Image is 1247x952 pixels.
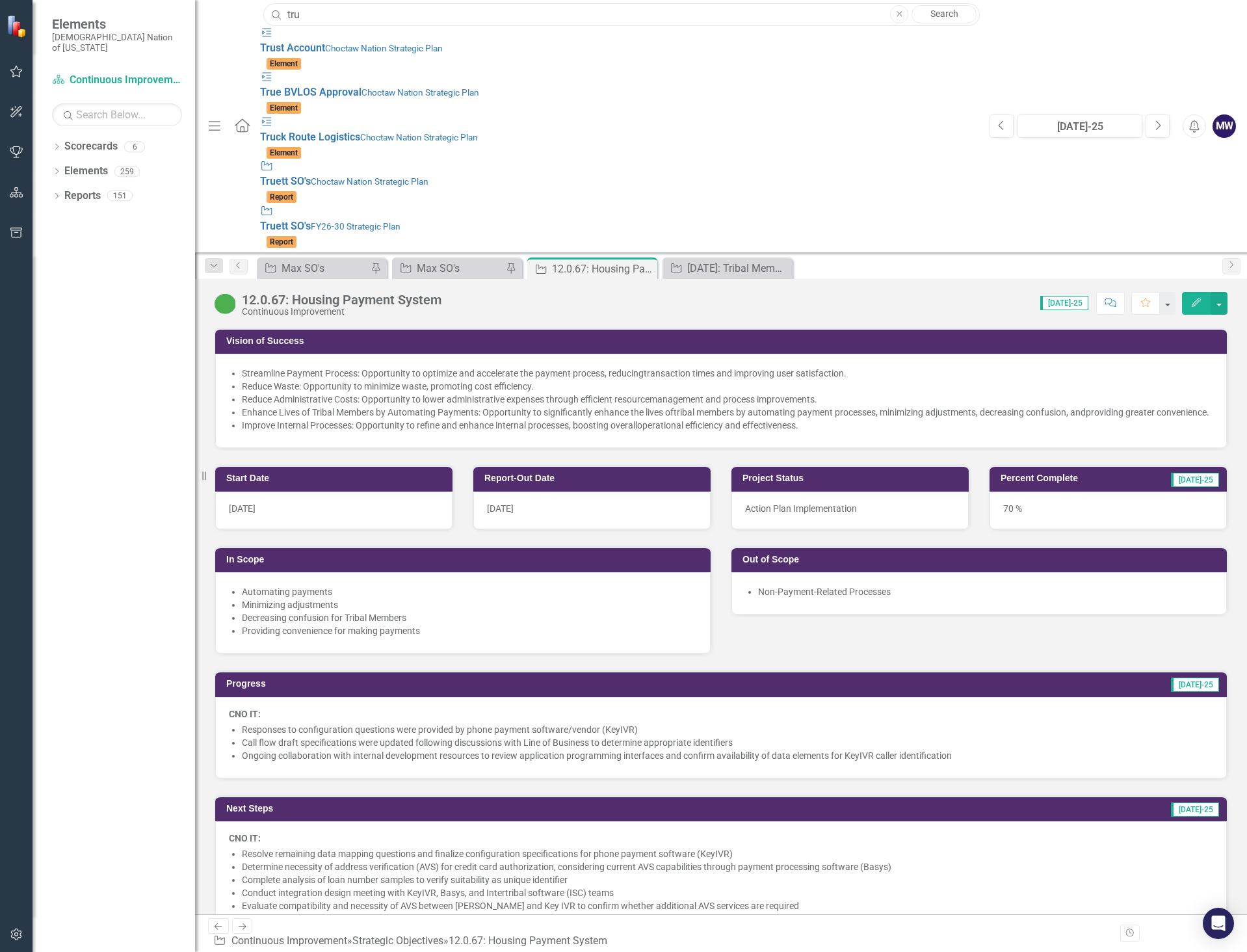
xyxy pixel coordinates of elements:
[260,220,311,232] span: ett SO's
[267,147,301,159] span: Element
[260,175,311,187] span: ett SO's
[1203,908,1234,939] div: Open Intercom Messenger
[52,16,182,32] span: Elements
[674,407,1086,417] span: tribal members by automating payment processes, minimizing adjustments, decreasing confusion, and
[352,934,443,947] a: Strategic Objectives
[742,555,1220,564] h3: Out of Scope
[226,336,1220,346] h3: Vision of Success
[52,32,182,53] small: [DEMOGRAPHIC_DATA] Nation of [US_STATE]
[260,260,367,276] a: Max SO's
[267,58,301,70] span: Element
[260,204,977,249] a: Truett SO'sFY26-30 Strategic PlanReport
[229,833,261,843] strong: CNO IT:
[1022,119,1138,135] div: [DATE]-25
[229,503,256,514] span: [DATE]
[242,749,1213,762] p: Ongoing collaboration with internal development resources to review application programming inter...
[242,293,441,307] div: 12.0.67: Housing Payment System
[242,367,1213,380] p: ​
[260,26,977,71] a: Trust AccountChoctaw Nation Strategic PlanElement
[215,293,235,314] img: CI Action Plan Approved/In Progress
[745,503,857,514] span: Action Plan Implementation
[242,886,1213,899] p: Conduct integration design meeting with KeyIVR, Basys, and Intertribal software (ISC) teams
[282,260,367,276] div: Max SO's
[267,236,296,248] span: Report
[644,368,847,378] span: transaction times and improving user satisfaction.
[226,679,668,689] h3: Progress
[484,473,704,483] h3: Report-Out Date
[52,103,182,126] input: Search Below...
[52,73,182,88] a: Continuous Improvement
[1171,473,1219,487] span: [DATE]-25
[758,585,1213,598] li: Non-Payment-Related Processes
[260,42,276,54] strong: Tru
[260,70,977,115] a: True BVLOS ApprovalChoctaw Nation Strategic PlanElement
[1040,296,1088,310] span: [DATE]-25
[1171,802,1219,817] span: [DATE]-25
[1017,114,1142,138] button: [DATE]-25
[242,899,1213,912] p: Evaluate compatibility and necessity of AVS between [PERSON_NAME] and Key IVR to confirm whether ...
[226,473,446,483] h3: Start Date
[260,115,977,160] a: Truck Route LogisticsChoctaw Nation Strategic PlanElement
[260,175,276,187] strong: Tru
[213,934,612,949] div: » »
[361,87,479,98] small: Choctaw Nation Strategic Plan
[449,934,607,947] div: 12.0.67: Housing Payment System
[1086,407,1209,417] span: providing greater convenience.
[1001,473,1135,483] h3: Percent Complete
[242,406,1213,419] p: ​
[260,131,276,143] strong: Tru
[242,307,441,317] div: Continuous Improvement
[64,164,108,179] a: Elements
[64,139,118,154] a: Scorecards
[260,86,276,98] strong: Tru
[311,176,428,187] small: Choctaw Nation Strategic Plan
[687,260,789,276] div: [DATE]: Tribal Membership Reformation Project
[990,492,1227,529] div: 70 %
[552,261,654,277] div: 12.0.67: Housing Payment System
[912,5,977,23] a: Search
[107,191,133,202] div: 151
[650,394,817,404] span: management and process improvements.
[263,3,980,26] input: Search ClearPoint...
[260,131,360,143] span: ck Route Logistics
[637,420,798,430] span: operational efficiency and effectiveness.
[242,394,650,404] span: Reduce Administrative Costs: Opportunity to lower administrative expenses through efficient resource
[360,132,478,142] small: Choctaw Nation Strategic Plan
[666,260,789,276] a: [DATE]: Tribal Membership Reformation Project
[242,420,637,430] span: Improve Internal Processes: Opportunity to refine and enhance internal processes, boosting overall
[226,804,711,813] h3: Next Steps
[242,380,1213,393] p: ​
[260,159,977,204] a: Truett SO'sChoctaw Nation Strategic PlanReport
[260,220,276,232] strong: Tru
[260,86,361,98] span: e BVLOS Approval
[1213,114,1236,138] button: MW
[242,381,534,391] span: Reduce Waste: Opportunity to minimize waste, promoting cost efficiency.
[487,503,514,514] span: [DATE]
[242,393,1213,406] p: ​
[242,407,674,417] span: Enhance Lives of Tribal Members by Automating Payments: Opportunity to significantly enhance the ...
[417,260,503,276] div: Max SO's
[242,873,1213,886] p: Complete analysis of loan number samples to verify suitability as unique identifier
[395,260,503,276] a: Max SO's
[267,102,301,114] span: Element
[229,709,261,719] strong: CNO IT:
[124,141,145,152] div: 6
[242,598,697,611] li: Minimizing adjustments
[114,166,140,177] div: 259
[242,860,1213,873] p: Determine necessity of address verification (AVS) for credit card authorization, considering curr...
[311,221,400,231] small: FY26-30 Strategic Plan
[242,736,1213,749] p: Call flow draft specifications were updated following discussions with Line of Business to determ...
[325,43,443,53] small: Choctaw Nation Strategic Plan
[231,934,347,947] a: Continuous Improvement
[242,624,697,637] li: Providing convenience for making payments
[242,912,1213,925] p: Identify or create new API database table that includes users set up in Housing softwares (ISC an...
[226,555,704,564] h3: In Scope
[7,15,29,38] img: ClearPoint Strategy
[242,723,1213,736] p: Responses to configuration questions were provided by phone payment software/vendor (KeyIVR)
[242,611,697,624] li: Decreasing confusion for Tribal Members
[267,191,296,203] span: Report
[64,189,101,204] a: Reports
[742,473,962,483] h3: Project Status
[260,42,325,54] span: st Account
